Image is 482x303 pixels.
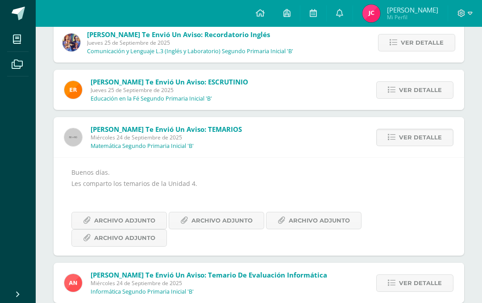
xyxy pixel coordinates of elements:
p: Comunicación y Lenguaje L.3 (Inglés y Laboratorio) Segundo Primaria Inicial 'B' [87,48,293,55]
span: [PERSON_NAME] [387,5,438,14]
span: Ver detalle [399,129,442,146]
span: Ver detalle [399,275,442,291]
span: [PERSON_NAME] te envió un aviso: ESCRUTINIO [91,77,248,86]
img: 35a1f8cfe552b0525d1a6bbd90ff6c8c.png [64,274,82,292]
span: Miércoles 24 de Septiembre de 2025 [91,134,242,141]
a: Archivo Adjunto [266,212,361,229]
a: Archivo Adjunto [71,229,167,247]
span: Ver detalle [401,34,444,51]
span: Archivo Adjunto [289,212,350,229]
span: Archivo Adjunto [94,230,155,246]
span: Mi Perfil [387,13,438,21]
span: Archivo Adjunto [191,212,253,229]
img: 890e40971ad6f46e050b48f7f5834b7c.png [64,81,82,99]
p: Matemática Segundo Primaria Inicial 'B' [91,143,194,150]
span: Miércoles 24 de Septiembre de 2025 [91,279,327,287]
img: 87496ba8254d5252635189764968a71c.png [362,4,380,22]
span: [PERSON_NAME] te envió un aviso: Temario de Evaluación Informática [91,270,327,279]
span: Archivo Adjunto [94,212,155,229]
a: Archivo Adjunto [71,212,167,229]
p: Informática Segundo Primaria Inicial 'B' [91,288,194,295]
span: [PERSON_NAME] te envió un aviso: TEMARIOS [91,125,242,134]
img: 60x60 [64,128,82,146]
p: Educación en la Fé Segundo Primaria Inicial 'B' [91,95,212,102]
a: Archivo Adjunto [169,212,264,229]
img: 3f4c0a665c62760dc8d25f6423ebedea.png [62,34,80,51]
span: Ver detalle [399,82,442,98]
span: Jueves 25 de Septiembre de 2025 [91,86,248,94]
div: Buenos días. Les comparto los temarios de la Unidad 4. [71,167,446,247]
span: Jueves 25 de Septiembre de 2025 [87,39,293,46]
span: [PERSON_NAME] te envió un aviso: Recordatorio inglés [87,30,270,39]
